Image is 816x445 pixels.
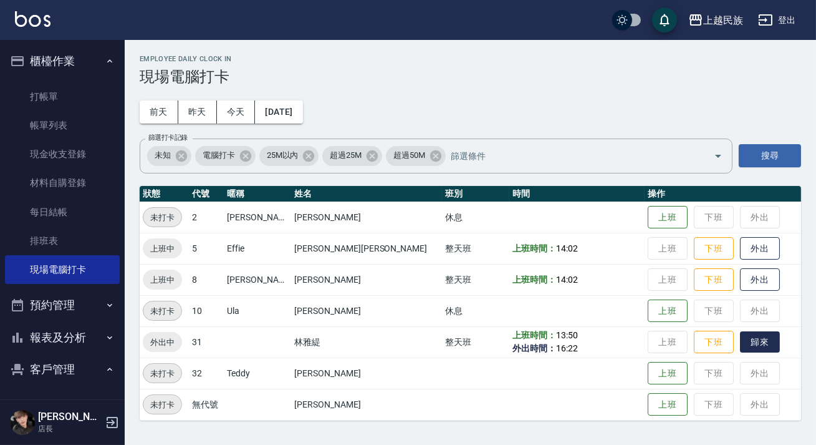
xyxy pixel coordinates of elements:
td: [PERSON_NAME] [291,202,441,233]
span: 16:22 [556,343,578,353]
td: 2 [189,202,224,233]
td: 32 [189,358,224,389]
button: 客戶管理 [5,353,120,386]
td: 休息 [442,295,509,326]
td: [PERSON_NAME] [291,264,441,295]
button: 櫃檯作業 [5,45,120,77]
button: 下班 [694,237,734,260]
span: 超過50M [386,149,433,162]
img: Logo [15,11,50,27]
div: 上越民族 [703,12,743,28]
button: 上班 [648,206,688,229]
button: 預約管理 [5,289,120,321]
td: [PERSON_NAME][PERSON_NAME] [291,233,441,264]
span: 25M以內 [259,149,306,162]
div: 電腦打卡 [195,146,256,166]
b: 上班時間： [512,243,556,253]
td: 8 [189,264,224,295]
h2: Employee Daily Clock In [140,55,801,63]
th: 狀態 [140,186,189,202]
th: 暱稱 [224,186,291,202]
span: 未知 [147,149,178,162]
button: Open [708,146,728,166]
td: [PERSON_NAME] [224,202,291,233]
td: Effie [224,233,291,264]
input: 篩選條件 [448,145,692,167]
span: 未打卡 [143,211,181,224]
td: Teddy [224,358,291,389]
th: 班別 [442,186,509,202]
td: [PERSON_NAME] [291,358,441,389]
span: 未打卡 [143,398,181,411]
div: 未知 [147,146,191,166]
span: 14:02 [556,275,578,285]
button: 搜尋 [739,144,801,167]
td: [PERSON_NAME] [291,295,441,326]
td: [PERSON_NAME] [291,389,441,420]
td: [PERSON_NAME] [224,264,291,295]
th: 時間 [509,186,645,202]
a: 材料自購登錄 [5,169,120,197]
td: 31 [189,326,224,358]
td: Ula [224,295,291,326]
button: [DATE] [255,100,302,124]
button: 下班 [694,268,734,291]
span: 電腦打卡 [195,149,242,162]
td: 整天班 [442,264,509,295]
a: 帳單列表 [5,111,120,140]
button: 外出 [740,268,780,291]
span: 外出中 [143,336,182,349]
h3: 現場電腦打卡 [140,68,801,86]
span: 13:50 [556,330,578,340]
button: 外出 [740,237,780,260]
td: 整天班 [442,326,509,358]
button: save [652,7,677,32]
a: 現場電腦打卡 [5,255,120,284]
th: 操作 [645,186,801,202]
div: 超過25M [322,146,382,166]
label: 篩選打卡記錄 [148,133,188,142]
p: 店長 [38,423,102,434]
button: 上班 [648,393,688,416]
button: 上班 [648,362,688,385]
b: 上班時間： [512,330,556,340]
button: 上越民族 [683,7,748,33]
td: 整天班 [442,233,509,264]
button: 下班 [694,331,734,354]
th: 代號 [189,186,224,202]
button: 昨天 [178,100,217,124]
span: 未打卡 [143,305,181,318]
button: 前天 [140,100,178,124]
span: 未打卡 [143,367,181,380]
span: 超過25M [322,149,369,162]
span: 上班中 [143,242,182,255]
b: 外出時間： [512,343,556,353]
b: 上班時間： [512,275,556,285]
button: 登出 [753,9,801,32]
h5: [PERSON_NAME] [38,411,102,423]
th: 姓名 [291,186,441,202]
a: 每日結帳 [5,198,120,227]
a: 客戶列表 [5,391,120,419]
span: 14:02 [556,243,578,253]
td: 5 [189,233,224,264]
td: 無代號 [189,389,224,420]
a: 打帳單 [5,82,120,111]
a: 排班表 [5,227,120,255]
td: 休息 [442,202,509,233]
button: 上班 [648,300,688,323]
div: 超過50M [386,146,446,166]
button: 歸來 [740,331,780,353]
div: 25M以內 [259,146,319,166]
button: 今天 [217,100,256,124]
td: 林雅緹 [291,326,441,358]
img: Person [10,410,35,435]
a: 現金收支登錄 [5,140,120,169]
td: 10 [189,295,224,326]
span: 上班中 [143,273,182,286]
button: 報表及分析 [5,321,120,354]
